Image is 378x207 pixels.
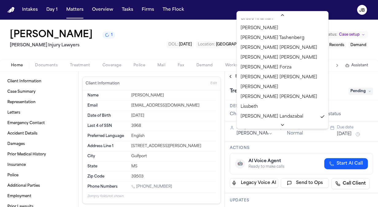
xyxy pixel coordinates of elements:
[241,25,278,31] span: [PERSON_NAME]
[241,64,291,71] span: [PERSON_NAME] Forza
[241,84,278,90] span: [PERSON_NAME]
[241,94,317,100] span: [PERSON_NAME] [PERSON_NAME]
[241,45,317,51] span: [PERSON_NAME] [PERSON_NAME]
[241,104,258,110] span: Lissbeth
[241,114,303,120] span: [PERSON_NAME] Landazabal
[241,55,317,61] span: [PERSON_NAME] [PERSON_NAME]
[241,74,317,80] span: [PERSON_NAME] [PERSON_NAME]
[241,35,304,41] span: [PERSON_NAME] Tashenberg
